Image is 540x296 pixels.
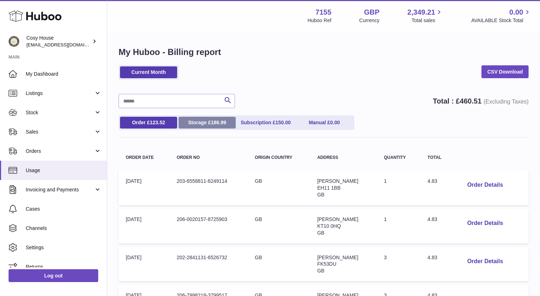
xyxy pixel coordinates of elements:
td: 1 [377,171,420,205]
th: Quantity [377,148,420,167]
strong: Total : £ [433,97,529,105]
span: Stock [26,109,94,116]
h1: My Huboo - Billing report [119,46,529,58]
span: Sales [26,129,94,135]
span: 4.83 [427,178,437,184]
a: Log out [9,269,98,282]
td: GB [248,209,310,244]
span: [EMAIL_ADDRESS][DOMAIN_NAME] [26,42,105,47]
div: Huboo Ref [307,17,331,24]
span: 0.00 [330,120,340,125]
img: info@wholesomegoods.com [9,36,19,47]
span: Listings [26,90,94,97]
span: 460.51 [460,97,481,105]
span: 150.00 [275,120,291,125]
a: Storage £186.99 [179,117,236,129]
span: GB [317,268,324,274]
button: Order Details [461,178,509,192]
span: Usage [26,167,101,174]
button: Order Details [461,254,509,269]
span: Cases [26,206,101,212]
td: 206-0020157-8725903 [170,209,248,244]
span: Invoicing and Payments [26,186,94,193]
td: [DATE] [119,209,170,244]
strong: 7155 [315,7,331,17]
td: 1 [377,209,420,244]
td: 3 [377,247,420,282]
span: 4.83 [427,216,437,222]
td: 202-2841131-6526732 [170,247,248,282]
span: 0.00 [509,7,523,17]
th: Origin Country [248,148,310,167]
a: 0.00 AVAILABLE Stock Total [471,7,531,24]
th: Address [310,148,377,167]
th: Total [420,148,454,167]
span: Settings [26,244,101,251]
td: 203-6558811-6249114 [170,171,248,205]
span: AVAILABLE Stock Total [471,17,531,24]
td: GB [248,247,310,282]
span: 123.52 [150,120,165,125]
th: Order Date [119,148,170,167]
span: [PERSON_NAME] [317,178,358,184]
span: GB [317,230,324,236]
strong: GBP [364,7,379,17]
button: Order Details [461,216,509,231]
span: [PERSON_NAME] [317,255,358,260]
span: (Excluding Taxes) [484,99,529,105]
a: 2,349.21 Total sales [407,7,444,24]
span: GB [317,192,324,197]
a: Manual £0.00 [296,117,353,129]
span: 4.83 [427,255,437,260]
span: Total sales [411,17,443,24]
a: Current Month [120,66,177,78]
span: KT10 0HQ [317,223,341,229]
span: Returns [26,264,101,270]
span: [PERSON_NAME] [317,216,358,222]
a: Order £123.52 [120,117,177,129]
span: Channels [26,225,101,232]
span: 2,349.21 [407,7,435,17]
span: My Dashboard [26,71,101,77]
a: CSV Download [481,65,529,78]
div: Cosy House [26,35,91,48]
a: Subscription £150.00 [237,117,294,129]
span: Orders [26,148,94,155]
td: [DATE] [119,247,170,282]
th: Order no [170,148,248,167]
span: FK53DU [317,261,336,267]
span: EH11 1BB [317,185,340,191]
span: 186.99 [211,120,226,125]
div: Currency [359,17,380,24]
td: [DATE] [119,171,170,205]
td: GB [248,171,310,205]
